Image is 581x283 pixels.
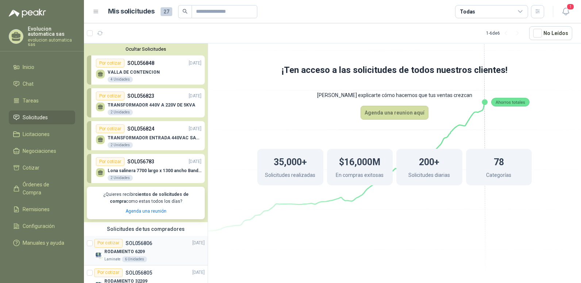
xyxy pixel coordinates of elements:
a: Configuración [9,219,75,233]
a: Por cotizarSOL056806[DATE] Company LogoRODAMIENTO 6209Laminate6 Unidades [84,236,208,265]
a: Por cotizarSOL056824[DATE] TRANSFORMADOR ENTRADA 440VAC SALIDA 220VAC 10AMP 1000WATTS2 Unidades [87,121,205,150]
div: 2 Unidades [108,175,133,181]
div: Por cotizar [96,157,124,166]
div: Solicitudes de tus compradores [84,222,208,236]
p: [DATE] [189,93,201,100]
span: 1 [566,3,574,10]
a: Por cotizarSOL056783[DATE] Lona salinera 7700 largo x 1300 ancho Banda tipo wafer2 Unidades [87,154,205,183]
p: SOL056805 [126,270,152,275]
div: 2 Unidades [108,142,133,148]
h1: $16,000M [339,153,380,169]
span: Órdenes de Compra [23,181,68,197]
button: Agenda una reunion aquí [361,106,428,120]
div: 6 Unidades [122,256,147,262]
button: 1 [559,5,572,18]
a: Por cotizarSOL056848[DATE] VALLA DE CONTENCION4 Unidades [87,55,205,85]
a: Remisiones [9,202,75,216]
button: Ocultar Solicitudes [87,46,205,52]
span: Solicitudes [23,113,48,121]
p: Categorías [486,171,511,181]
div: 2 Unidades [108,109,133,115]
a: Inicio [9,60,75,74]
p: TRANSFORMADOR 440V A 220V DE 5KVA [108,102,195,108]
div: Por cotizar [96,124,124,133]
p: Solicitudes diarias [408,171,450,181]
span: search [182,9,188,14]
p: VALLA DE CONTENCION [108,70,160,75]
h1: 35,000+ [274,153,307,169]
p: evolucion automatica sas [28,38,75,47]
a: Manuales y ayuda [9,236,75,250]
div: 1 - 6 de 6 [486,27,523,39]
p: TRANSFORMADOR ENTRADA 440VAC SALIDA 220VAC 10AMP 1000WATTS [108,135,201,140]
div: Todas [460,8,475,16]
div: Por cotizar [94,239,123,248]
p: Lona salinera 7700 largo x 1300 ancho Banda tipo wafer [108,168,201,173]
h1: 200+ [419,153,439,169]
a: Cotizar [9,161,75,175]
p: SOL056823 [127,92,154,100]
h1: 78 [494,153,504,169]
p: [DATE] [189,60,201,67]
p: SOL056783 [127,158,154,166]
a: Órdenes de Compra [9,178,75,199]
p: Laminate [104,256,120,262]
span: 27 [161,7,172,16]
span: Chat [23,80,34,88]
img: Logo peakr [9,9,46,18]
span: Cotizar [23,164,39,172]
span: Licitaciones [23,130,50,138]
a: Agenda una reunión [126,209,166,214]
a: Licitaciones [9,127,75,141]
span: Remisiones [23,205,50,213]
div: Por cotizar [96,59,124,67]
p: En compras exitosas [336,171,384,181]
div: Ocultar SolicitudesPor cotizarSOL056848[DATE] VALLA DE CONTENCION4 UnidadesPor cotizarSOL056823[D... [84,43,208,222]
p: Evolucion automatica sas [28,26,75,36]
p: SOL056848 [127,59,154,67]
button: No Leídos [529,26,572,40]
p: Solicitudes realizadas [265,171,315,181]
a: Tareas [9,94,75,108]
p: [DATE] [189,125,201,132]
span: Configuración [23,222,55,230]
span: Tareas [23,97,39,105]
div: Por cotizar [96,92,124,100]
div: 4 Unidades [108,77,133,82]
b: cientos de solicitudes de compra [110,192,189,204]
p: [DATE] [192,269,205,276]
h1: Mis solicitudes [108,6,155,17]
span: Manuales y ayuda [23,239,64,247]
span: Negociaciones [23,147,56,155]
a: Negociaciones [9,144,75,158]
p: SOL056806 [126,241,152,246]
a: Chat [9,77,75,91]
a: Solicitudes [9,111,75,124]
p: ¿Quieres recibir como estas todos los días? [91,191,200,205]
p: [DATE] [192,240,205,247]
p: [DATE] [189,158,201,165]
p: SOL056824 [127,125,154,133]
a: Por cotizarSOL056823[DATE] TRANSFORMADOR 440V A 220V DE 5KVA2 Unidades [87,88,205,117]
p: RODAMIENTO 6209 [104,248,145,255]
span: Inicio [23,63,34,71]
div: Por cotizar [94,268,123,277]
img: Company Logo [94,251,103,259]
